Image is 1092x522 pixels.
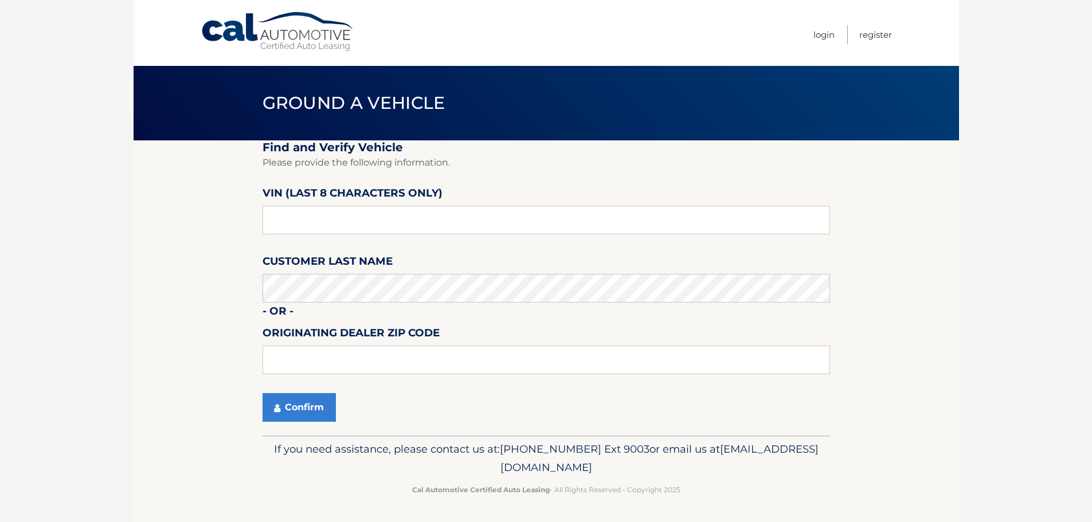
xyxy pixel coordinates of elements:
[270,440,823,477] p: If you need assistance, please contact us at: or email us at
[201,11,355,52] a: Cal Automotive
[263,253,393,274] label: Customer Last Name
[263,185,443,206] label: VIN (last 8 characters only)
[263,92,445,113] span: Ground a Vehicle
[263,303,293,324] label: - or -
[859,25,892,44] a: Register
[263,155,830,171] p: Please provide the following information.
[813,25,835,44] a: Login
[500,442,649,456] span: [PHONE_NUMBER] Ext 9003
[263,140,830,155] h2: Find and Verify Vehicle
[263,393,336,422] button: Confirm
[270,484,823,496] p: - All Rights Reserved - Copyright 2025
[412,485,550,494] strong: Cal Automotive Certified Auto Leasing
[263,324,440,346] label: Originating Dealer Zip Code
